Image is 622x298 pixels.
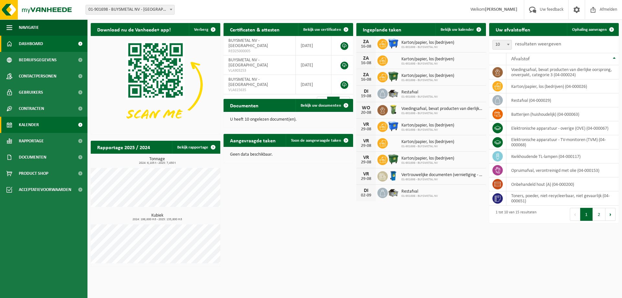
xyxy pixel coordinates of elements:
[492,207,536,221] div: 1 tot 10 van 15 resultaten
[228,58,268,68] span: BUYSMETAL NV - [GEOGRAPHIC_DATA]
[593,208,605,221] button: 2
[360,193,373,198] div: 02-09
[506,149,619,163] td: kwikhoudende TL-lampen (04-000117)
[401,189,438,194] span: Restafval
[506,191,619,206] td: toners, poeder, niet-recycleerbaar, niet gevaarlijk (04-000651)
[567,23,618,36] a: Ophaling aanvragen
[230,117,347,122] p: U heeft 10 ongelezen document(en).
[19,84,43,101] span: Gebruikers
[388,170,399,181] img: WB-0240-HPE-BE-09
[19,36,43,52] span: Dashboard
[401,123,454,128] span: Karton/papier, los (bedrijven)
[506,65,619,79] td: voedingsafval, bevat producten van dierlijke oorsprong, onverpakt, categorie 3 (04-000024)
[19,149,46,165] span: Documenten
[172,141,220,154] a: Bekijk rapportage
[506,177,619,191] td: onbehandeld hout (A) (04-000200)
[511,56,530,62] span: Afvalstof
[388,38,399,49] img: WB-1100-HPE-BE-01
[360,127,373,132] div: 29-08
[224,134,282,147] h2: Aangevraagde taken
[86,5,174,14] span: 01-901698 - BUYSMETAL NV - HARELBEKE
[360,44,373,49] div: 16-08
[19,101,44,117] span: Contracten
[401,161,454,165] span: 01-901698 - BUYSMETAL NV
[360,94,373,99] div: 19-08
[506,163,619,177] td: opruimafval, verontreinigd met olie (04-000153)
[298,23,352,36] a: Bekijk uw certificaten
[295,99,352,112] a: Bekijk uw documenten
[506,79,619,93] td: karton/papier, los (bedrijven) (04-000026)
[360,177,373,181] div: 29-08
[286,134,352,147] a: Toon de aangevraagde taken
[605,208,616,221] button: Next
[580,208,593,221] button: 1
[401,194,438,198] span: 01-901698 - BUYSMETAL NV
[401,57,454,62] span: Karton/papier, los (bedrijven)
[360,72,373,77] div: ZA
[91,141,156,153] h2: Rapportage 2025 / 2024
[493,40,512,49] span: 10
[401,145,454,149] span: 01-901698 - BUYSMETAL NV
[94,218,220,221] span: 2024: 198,600 m3 - 2025: 133,800 m3
[401,128,454,132] span: 01-901698 - BUYSMETAL NV
[360,188,373,193] div: DI
[94,157,220,165] h3: Tonnage
[19,68,56,84] span: Contactpersonen
[401,90,438,95] span: Restafval
[401,156,454,161] span: Karton/papier, los (bedrijven)
[401,95,438,99] span: 01-901698 - BUYSMETAL NV
[360,39,373,44] div: ZA
[388,104,399,115] img: WB-0140-HPE-GN-50
[360,89,373,94] div: DI
[506,107,619,121] td: batterijen (huishoudelijk) (04-000063)
[401,78,454,82] span: 01-901698 - BUYSMETAL NV
[356,23,408,36] h2: Ingeplande taken
[360,56,373,61] div: ZA
[19,52,57,68] span: Bedrijfsgegevens
[441,28,474,32] span: Bekijk uw kalender
[296,36,331,55] td: [DATE]
[91,23,177,36] h2: Download nu de Vanheede+ app!
[230,152,347,157] p: Geen data beschikbaar.
[515,42,561,47] label: resultaten weergeven
[360,122,373,127] div: VR
[360,160,373,165] div: 29-08
[485,7,517,12] strong: [PERSON_NAME]
[228,77,268,87] span: BUYSMETAL NV - [GEOGRAPHIC_DATA]
[360,105,373,111] div: WO
[506,135,619,149] td: elektronische apparatuur - TV-monitoren (TVM) (04-000068)
[94,161,220,165] span: 2024: 6,105 t - 2025: 7,450 t
[401,73,454,78] span: Karton/papier, los (bedrijven)
[401,62,454,66] span: 01-901698 - BUYSMETAL NV
[388,154,399,165] img: WB-1100-HPE-GN-01
[360,144,373,148] div: 29-08
[506,121,619,135] td: elektronische apparatuur - overige (OVE) (04-000067)
[360,138,373,144] div: VR
[388,88,399,99] img: WB-5000-GAL-GY-01
[224,99,265,112] h2: Documenten
[224,23,286,36] h2: Certificaten & attesten
[94,213,220,221] h3: Kubiek
[296,75,331,94] td: [DATE]
[19,165,48,182] span: Product Shop
[401,45,454,49] span: 01-901698 - BUYSMETAL NV
[303,28,341,32] span: Bekijk uw certificaten
[228,38,268,48] span: BUYSMETAL NV - [GEOGRAPHIC_DATA]
[19,19,39,36] span: Navigatie
[435,23,485,36] a: Bekijk uw kalender
[291,138,341,143] span: Toon de aangevraagde taken
[401,178,483,182] span: 01-901698 - BUYSMETAL NV
[401,40,454,45] span: Karton/papier, los (bedrijven)
[492,40,512,50] span: 10
[388,187,399,198] img: WB-5000-GAL-GY-01
[401,173,483,178] span: Vertrouwelijke documenten (vernietiging - recyclage)
[189,23,220,36] button: Verberg
[388,121,399,132] img: WB-1100-HPE-BE-01
[360,155,373,160] div: VR
[228,68,291,73] span: VLA903253
[360,61,373,66] div: 16-08
[401,112,483,115] span: 01-901698 - BUYSMETAL NV
[489,23,537,36] h2: Uw afvalstoffen
[91,36,220,133] img: Download de VHEPlus App
[360,77,373,82] div: 16-08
